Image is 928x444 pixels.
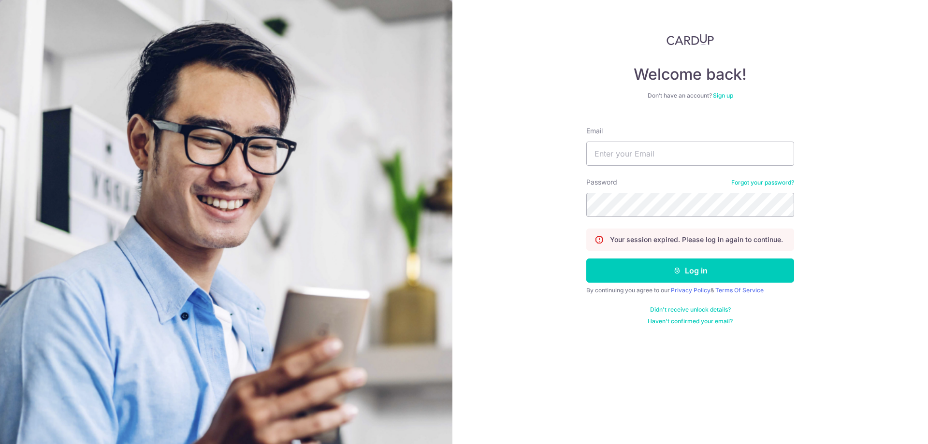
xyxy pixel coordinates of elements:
[586,177,617,187] label: Password
[715,286,764,294] a: Terms Of Service
[713,92,733,99] a: Sign up
[586,92,794,100] div: Don’t have an account?
[586,286,794,294] div: By continuing you agree to our &
[648,317,733,325] a: Haven't confirmed your email?
[650,306,731,314] a: Didn't receive unlock details?
[671,286,710,294] a: Privacy Policy
[586,258,794,283] button: Log in
[586,142,794,166] input: Enter your Email
[610,235,783,244] p: Your session expired. Please log in again to continue.
[667,34,714,45] img: CardUp Logo
[586,126,603,136] label: Email
[586,65,794,84] h4: Welcome back!
[731,179,794,186] a: Forgot your password?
